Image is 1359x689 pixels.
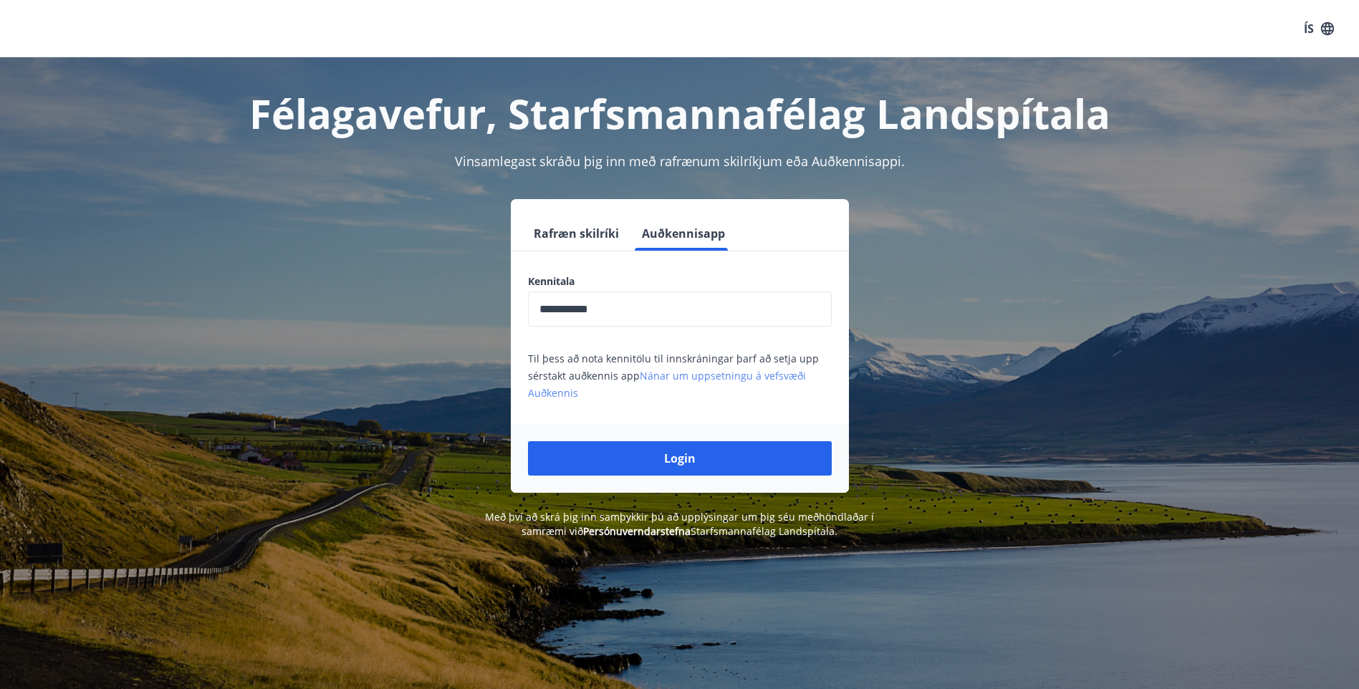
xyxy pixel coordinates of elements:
[181,86,1178,140] h1: Félagavefur, Starfsmannafélag Landspítala
[528,352,819,400] span: Til þess að nota kennitölu til innskráningar þarf að setja upp sérstakt auðkennis app
[485,510,874,538] span: Með því að skrá þig inn samþykkir þú að upplýsingar um þig séu meðhöndlaðar í samræmi við Starfsm...
[583,524,691,538] a: Persónuverndarstefna
[528,369,806,400] a: Nánar um uppsetningu á vefsvæði Auðkennis
[455,153,905,170] span: Vinsamlegast skráðu þig inn með rafrænum skilríkjum eða Auðkennisappi.
[1296,16,1342,42] button: ÍS
[528,274,832,289] label: Kennitala
[636,216,731,251] button: Auðkennisapp
[528,441,832,476] button: Login
[528,216,625,251] button: Rafræn skilríki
